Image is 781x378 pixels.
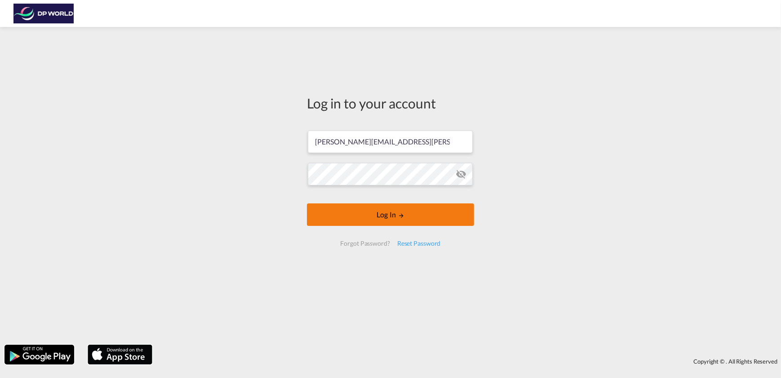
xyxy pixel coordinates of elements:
md-icon: icon-eye-off [456,169,466,180]
div: Log in to your account [307,94,474,112]
div: Copyright © . All Rights Reserved [157,354,781,369]
input: Enter email/phone number [308,130,473,153]
img: apple.png [87,344,153,365]
div: Forgot Password? [337,235,393,252]
button: LOGIN [307,203,474,226]
div: Reset Password [394,235,444,252]
img: c08ca190194411f088ed0f3ba295208c.png [13,4,74,24]
img: google.png [4,344,75,365]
